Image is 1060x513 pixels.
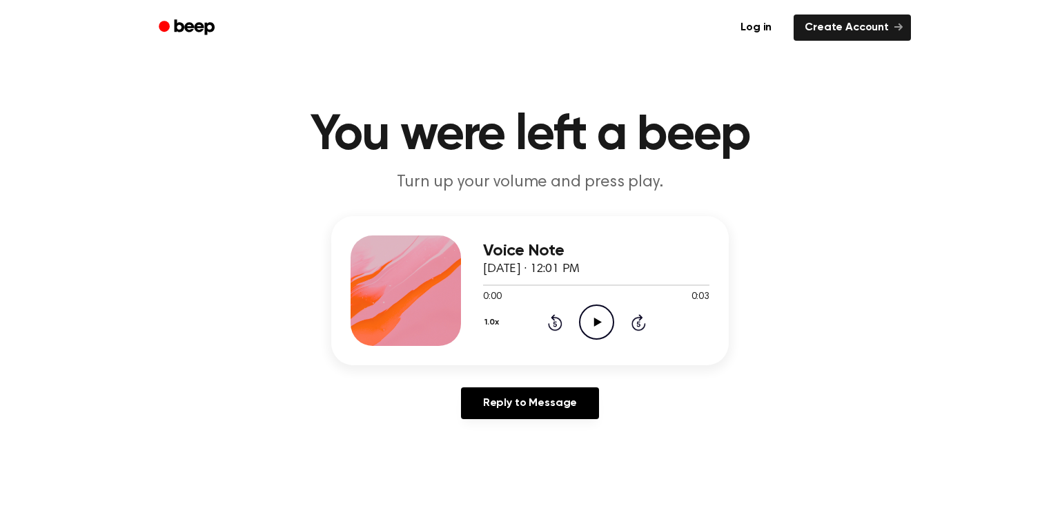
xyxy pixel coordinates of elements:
span: [DATE] · 12:01 PM [483,263,580,275]
p: Turn up your volume and press play. [265,171,795,194]
a: Create Account [794,14,911,41]
a: Log in [727,12,785,43]
h1: You were left a beep [177,110,883,160]
h3: Voice Note [483,242,709,260]
a: Reply to Message [461,387,599,419]
span: 0:00 [483,290,501,304]
span: 0:03 [691,290,709,304]
button: 1.0x [483,311,504,334]
a: Beep [149,14,227,41]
